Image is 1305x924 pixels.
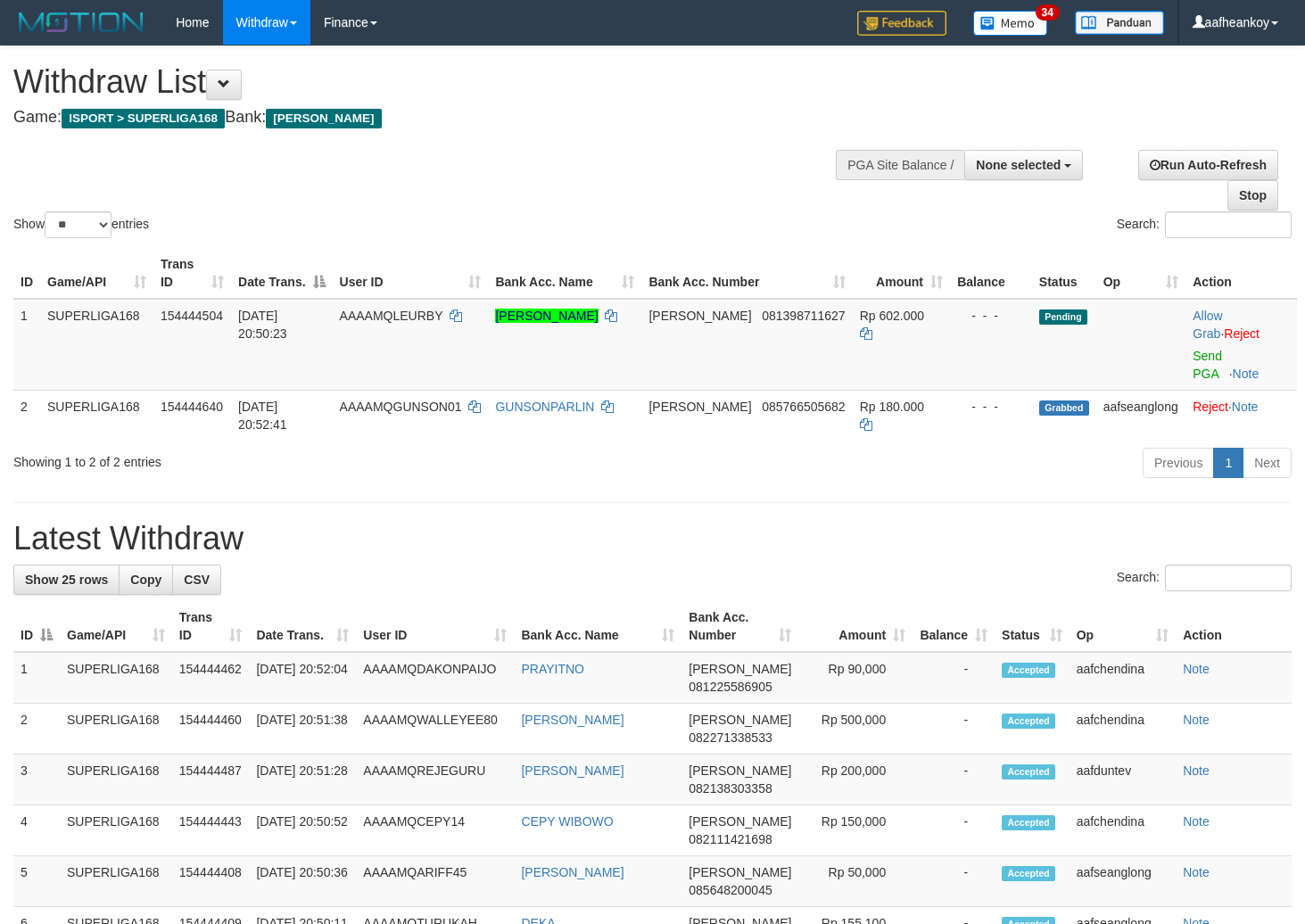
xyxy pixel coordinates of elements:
th: Trans ID: activate to sort column ascending [172,601,250,652]
td: [DATE] 20:50:52 [249,805,356,856]
span: Accepted [1002,815,1055,830]
td: Rp 150,000 [798,805,913,856]
span: Pending [1039,309,1087,325]
a: CSV [172,565,221,595]
span: CSV [184,573,210,587]
span: [PERSON_NAME] [648,400,751,414]
th: Bank Acc. Number: activate to sort column ascending [641,248,852,299]
td: Rp 500,000 [798,704,913,755]
td: SUPERLIGA168 [40,299,153,391]
span: Rp 602.000 [860,309,924,323]
a: Send PGA [1193,349,1222,381]
th: User ID: activate to sort column ascending [356,601,514,652]
th: ID: activate to sort column descending [13,601,60,652]
select: Showentries [45,211,112,238]
a: Reject [1224,326,1260,341]
td: SUPERLIGA168 [60,652,172,704]
span: None selected [976,158,1061,172]
th: Action [1185,248,1297,299]
td: 4 [13,805,60,856]
div: Showing 1 to 2 of 2 entries [13,446,531,471]
td: - [913,856,995,907]
td: 154444460 [172,704,250,755]
span: [DATE] 20:50:23 [238,309,287,341]
span: Rp 180.000 [860,400,924,414]
span: Accepted [1002,714,1055,729]
a: Note [1232,400,1259,414]
span: Copy 082138303358 to clipboard [689,781,772,796]
td: aafchendina [1070,805,1177,856]
img: MOTION_logo.png [13,9,149,36]
a: Next [1243,448,1292,478]
td: SUPERLIGA168 [60,856,172,907]
th: Balance [950,248,1032,299]
span: Accepted [1002,663,1055,678]
th: Status: activate to sort column ascending [995,601,1070,652]
td: SUPERLIGA168 [60,704,172,755]
a: Note [1183,865,1210,879]
span: Copy 085766505682 to clipboard [762,400,845,414]
h4: Game: Bank: [13,109,852,127]
span: 154444504 [161,309,223,323]
a: [PERSON_NAME] [495,309,598,323]
span: [PERSON_NAME] [689,713,791,727]
a: Show 25 rows [13,565,120,595]
h1: Latest Withdraw [13,521,1292,557]
span: Copy 085648200045 to clipboard [689,883,772,897]
span: [PERSON_NAME] [689,865,791,879]
th: Amount: activate to sort column ascending [798,601,913,652]
span: Grabbed [1039,400,1089,416]
span: [PERSON_NAME] [689,763,791,778]
td: aafduntev [1070,755,1177,805]
td: Rp 50,000 [798,856,913,907]
span: 34 [1036,4,1060,21]
th: Op: activate to sort column ascending [1096,248,1186,299]
span: Accepted [1002,866,1055,881]
span: Copy 081225586905 to clipboard [689,680,772,694]
th: User ID: activate to sort column ascending [333,248,489,299]
th: Date Trans.: activate to sort column descending [231,248,332,299]
td: 154444408 [172,856,250,907]
button: None selected [964,150,1083,180]
a: Previous [1143,448,1214,478]
td: - [913,652,995,704]
label: Search: [1117,211,1292,238]
span: 154444640 [161,400,223,414]
a: Note [1183,814,1210,829]
td: 1 [13,299,40,391]
th: Game/API: activate to sort column ascending [60,601,172,652]
th: Op: activate to sort column ascending [1070,601,1177,652]
a: Copy [119,565,173,595]
td: 1 [13,652,60,704]
td: SUPERLIGA168 [60,755,172,805]
span: · [1193,309,1224,341]
th: Bank Acc. Number: activate to sort column ascending [681,601,798,652]
td: 2 [13,390,40,441]
label: Show entries [13,211,149,238]
td: - [913,755,995,805]
a: Note [1183,662,1210,676]
th: Bank Acc. Name: activate to sort column ascending [514,601,681,652]
span: AAAAMQGUNSON01 [340,400,462,414]
td: SUPERLIGA168 [40,390,153,441]
h1: Withdraw List [13,64,852,100]
span: ISPORT > SUPERLIGA168 [62,109,225,128]
td: 2 [13,704,60,755]
label: Search: [1117,565,1292,591]
td: AAAAMQREJEGURU [356,755,514,805]
td: aafseanglong [1096,390,1186,441]
a: GUNSONPARLIN [495,400,594,414]
span: [PERSON_NAME] [689,662,791,676]
span: Copy 081398711627 to clipboard [762,309,845,323]
a: Allow Grab [1193,309,1222,341]
td: [DATE] 20:52:04 [249,652,356,704]
a: PRAYITNO [521,662,584,676]
td: - [913,805,995,856]
td: [DATE] 20:51:28 [249,755,356,805]
a: Stop [1227,180,1278,210]
th: Action [1176,601,1292,652]
td: 154444462 [172,652,250,704]
a: Note [1183,763,1210,778]
a: [PERSON_NAME] [521,763,624,778]
span: AAAAMQLEURBY [340,309,443,323]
